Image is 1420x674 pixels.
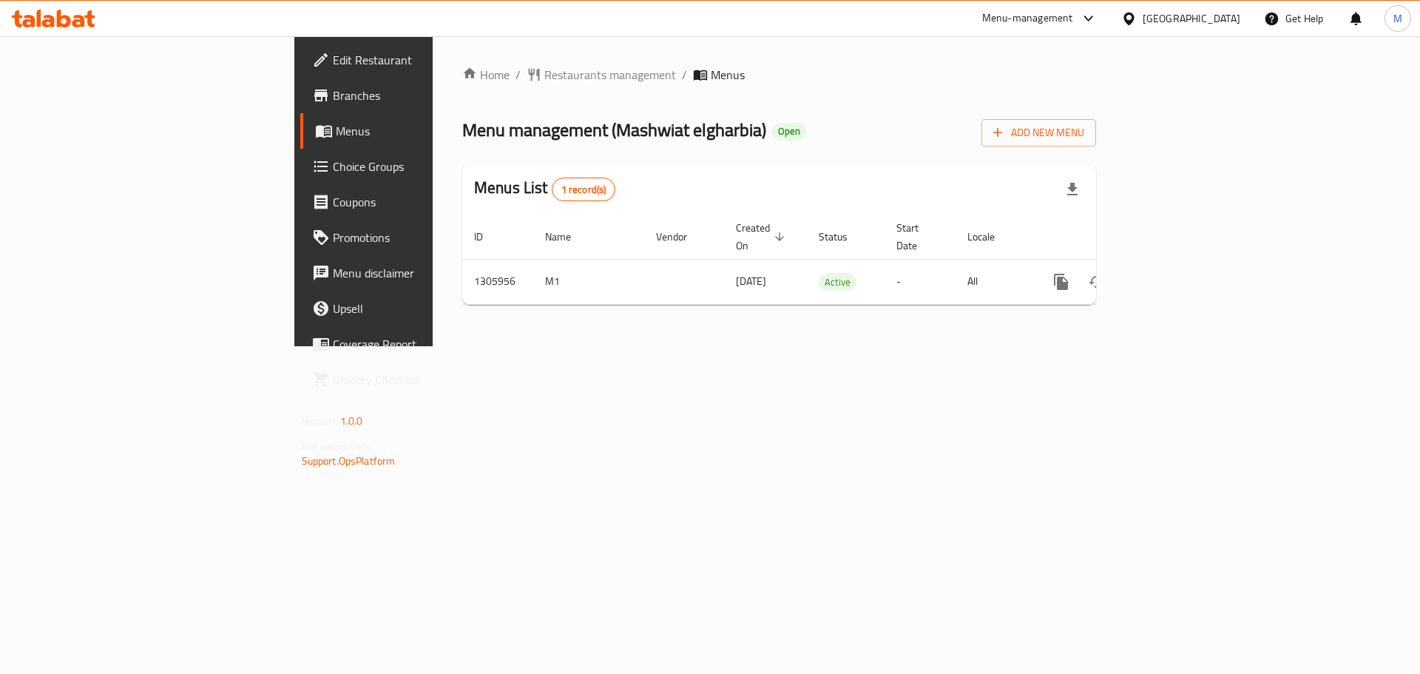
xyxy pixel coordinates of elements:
[474,228,502,246] span: ID
[527,66,676,84] a: Restaurants management
[1143,10,1240,27] div: [GEOGRAPHIC_DATA]
[300,184,532,220] a: Coupons
[896,219,938,255] span: Start Date
[462,113,766,146] span: Menu management ( Mashwiat elgharbia )
[333,335,520,353] span: Coverage Report
[1079,264,1115,300] button: Change Status
[462,215,1197,305] table: enhanced table
[333,51,520,69] span: Edit Restaurant
[1044,264,1079,300] button: more
[300,42,532,78] a: Edit Restaurant
[736,272,766,291] span: [DATE]
[736,219,789,255] span: Created On
[772,123,806,141] div: Open
[819,228,867,246] span: Status
[772,125,806,138] span: Open
[333,371,520,388] span: Grocery Checklist
[1393,10,1402,27] span: M
[474,177,615,201] h2: Menus List
[982,10,1073,27] div: Menu-management
[552,178,616,201] div: Total records count
[302,437,370,456] span: Get support on:
[993,124,1084,142] span: Add New Menu
[333,158,520,175] span: Choice Groups
[885,259,956,304] td: -
[333,193,520,211] span: Coupons
[333,229,520,246] span: Promotions
[462,66,1096,84] nav: breadcrumb
[333,264,520,282] span: Menu disclaimer
[544,66,676,84] span: Restaurants management
[302,411,338,431] span: Version:
[333,300,520,317] span: Upsell
[656,228,706,246] span: Vendor
[333,87,520,104] span: Branches
[300,255,532,291] a: Menu disclaimer
[300,113,532,149] a: Menus
[340,411,363,431] span: 1.0.0
[967,228,1014,246] span: Locale
[1032,215,1197,260] th: Actions
[552,183,615,197] span: 1 record(s)
[300,326,532,362] a: Coverage Report
[545,228,590,246] span: Name
[300,362,532,397] a: Grocery Checklist
[1055,172,1090,207] div: Export file
[956,259,1032,304] td: All
[302,451,396,471] a: Support.OpsPlatform
[300,220,532,255] a: Promotions
[711,66,745,84] span: Menus
[981,119,1096,146] button: Add New Menu
[682,66,687,84] li: /
[300,78,532,113] a: Branches
[533,259,644,304] td: M1
[300,291,532,326] a: Upsell
[819,273,856,291] div: Active
[819,274,856,291] span: Active
[336,122,520,140] span: Menus
[300,149,532,184] a: Choice Groups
